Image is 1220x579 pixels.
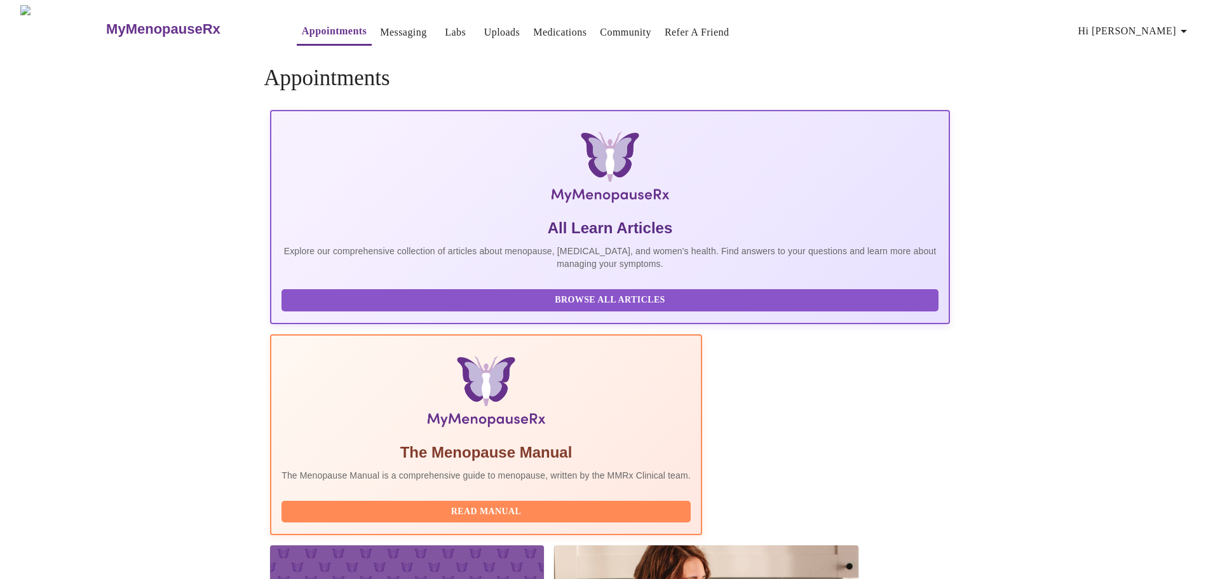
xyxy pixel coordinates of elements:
[294,504,678,520] span: Read Manual
[660,20,735,45] button: Refer a Friend
[281,469,691,482] p: The Menopause Manual is a comprehensive guide to menopause, written by the MMRx Clinical team.
[665,24,729,41] a: Refer a Friend
[384,132,836,208] img: MyMenopauseRx Logo
[346,356,625,432] img: Menopause Manual
[297,18,372,46] button: Appointments
[281,442,691,463] h5: The Menopause Manual
[281,505,694,516] a: Read Manual
[20,5,105,53] img: MyMenopauseRx Logo
[294,292,926,308] span: Browse All Articles
[533,24,586,41] a: Medications
[600,24,651,41] a: Community
[375,20,431,45] button: Messaging
[380,24,426,41] a: Messaging
[1073,18,1196,44] button: Hi [PERSON_NAME]
[281,501,691,523] button: Read Manual
[445,24,466,41] a: Labs
[105,7,271,51] a: MyMenopauseRx
[528,20,592,45] button: Medications
[281,289,939,311] button: Browse All Articles
[484,24,520,41] a: Uploads
[281,294,942,304] a: Browse All Articles
[264,65,956,91] h4: Appointments
[281,245,939,270] p: Explore our comprehensive collection of articles about menopause, [MEDICAL_DATA], and women's hea...
[106,21,220,37] h3: MyMenopauseRx
[435,20,476,45] button: Labs
[302,22,367,40] a: Appointments
[595,20,656,45] button: Community
[1078,22,1191,40] span: Hi [PERSON_NAME]
[281,218,939,238] h5: All Learn Articles
[479,20,525,45] button: Uploads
